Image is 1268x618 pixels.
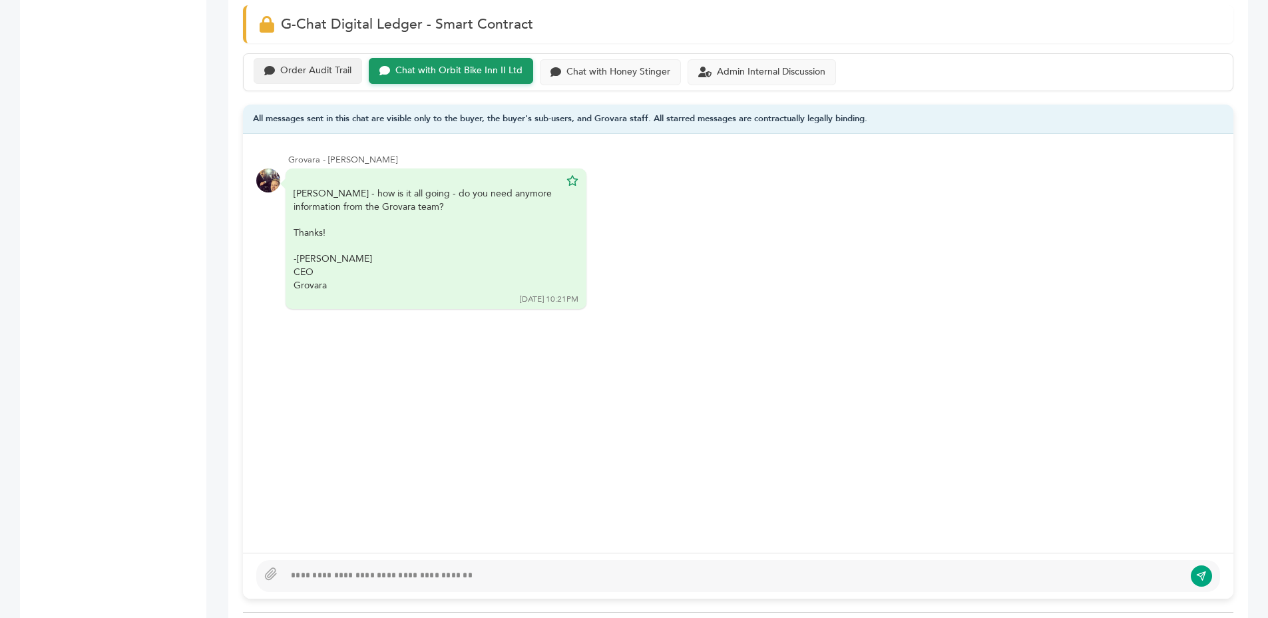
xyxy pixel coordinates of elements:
div: Grovara [294,279,560,292]
span: G-Chat Digital Ledger - Smart Contract [281,15,533,34]
div: Thanks! [294,226,560,240]
div: All messages sent in this chat are visible only to the buyer, the buyer's sub-users, and Grovara ... [243,105,1233,135]
div: Admin Internal Discussion [717,67,825,78]
div: -[PERSON_NAME] [294,252,560,266]
div: [DATE] 10:21PM [520,294,578,305]
div: Chat with Honey Stinger [566,67,670,78]
div: [PERSON_NAME] - how is it all going - do you need anymore information from the Grovara team? [294,187,560,292]
div: Order Audit Trail [280,65,351,77]
div: Chat with Orbit Bike Inn II Ltd [395,65,523,77]
div: Grovara - [PERSON_NAME] [288,154,1220,166]
div: CEO [294,266,560,279]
